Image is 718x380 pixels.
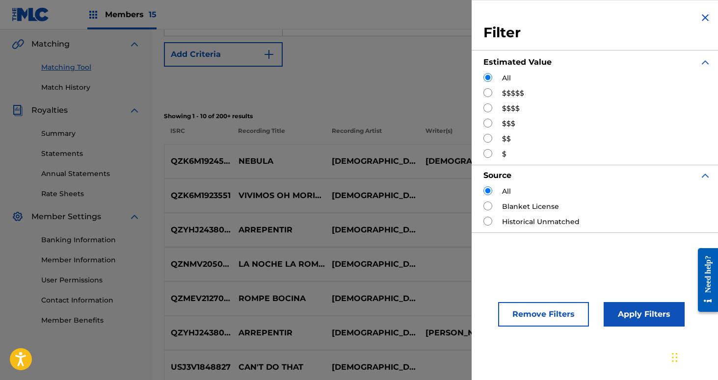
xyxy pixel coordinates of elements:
[164,361,232,373] p: USJ3V1848827
[41,235,140,245] a: Banking Information
[699,56,711,68] img: expand
[325,155,419,167] p: [DEMOGRAPHIC_DATA] PIECE
[12,7,50,22] img: MLC Logo
[691,241,718,320] iframe: Resource Center
[41,189,140,199] a: Rate Sheets
[325,293,419,304] p: [DEMOGRAPHIC_DATA] PIECE
[232,327,325,339] p: ARREPENTIR
[502,202,559,212] label: Blanket License
[232,361,325,373] p: CAN'T DO THAT
[263,49,275,60] img: 9d2ae6d4665cec9f34b9.svg
[502,103,520,114] label: $$$$
[419,127,512,144] p: Writer(s)
[483,24,711,42] h3: Filter
[129,211,140,223] img: expand
[699,170,711,181] img: expand
[232,155,325,167] p: NEBULA
[502,186,511,197] label: All
[325,361,419,373] p: [DEMOGRAPHIC_DATA] PIECE
[325,327,419,339] p: [DEMOGRAPHIC_DATA] PIECE
[164,42,283,67] button: Add Criteria
[41,255,140,265] a: Member Information
[325,224,419,236] p: [DEMOGRAPHIC_DATA] PIECE
[41,315,140,326] a: Member Benefits
[232,190,325,202] p: VIVIMOS OH MORIMOS
[419,327,512,339] p: [PERSON_NAME]
[502,134,511,144] label: $$
[41,169,140,179] a: Annual Statements
[502,119,515,129] label: $$$
[41,275,140,285] a: User Permissions
[164,155,232,167] p: QZK6M1924582
[232,224,325,236] p: ARREPENTIR
[498,302,589,327] button: Remove Filters
[164,127,232,144] p: ISRC
[41,295,140,305] a: Contact Information
[87,9,99,21] img: Top Rightsholders
[672,343,678,372] div: Drag
[502,73,511,83] label: All
[41,149,140,159] a: Statements
[502,88,524,99] label: $$$$$
[669,333,718,380] iframe: Chat Widget
[41,82,140,93] a: Match History
[164,224,232,236] p: QZYHJ2438009
[41,128,140,139] a: Summary
[164,112,706,121] p: Showing 1 - 10 of 200+ results
[12,38,24,50] img: Matching
[325,190,419,202] p: [DEMOGRAPHIC_DATA] PIECE
[164,327,232,339] p: QZYHJ2438009
[699,12,711,24] img: close
[164,293,232,304] p: QZMEV2127057
[232,127,325,144] p: Recording Title
[502,217,580,227] label: Historical Unmatched
[41,62,140,73] a: Matching Tool
[129,104,140,116] img: expand
[325,127,419,144] p: Recording Artist
[164,258,232,270] p: QZNMV2050568
[31,211,101,223] span: Member Settings
[419,155,512,167] p: [DEMOGRAPHIC_DATA][PERSON_NAME]
[325,258,419,270] p: [DEMOGRAPHIC_DATA] PIECE
[164,190,232,202] p: QZK6M1923551
[604,302,685,327] button: Apply Filters
[232,293,325,304] p: ROMPE BOCINA
[483,171,511,180] strong: Source
[105,9,157,20] span: Members
[232,258,325,270] p: LA NOCHE LA ROMPEMOS
[12,104,24,116] img: Royalties
[31,104,68,116] span: Royalties
[502,149,506,159] label: $
[483,57,552,67] strong: Estimated Value
[31,38,70,50] span: Matching
[129,38,140,50] img: expand
[12,211,24,223] img: Member Settings
[149,10,157,19] span: 15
